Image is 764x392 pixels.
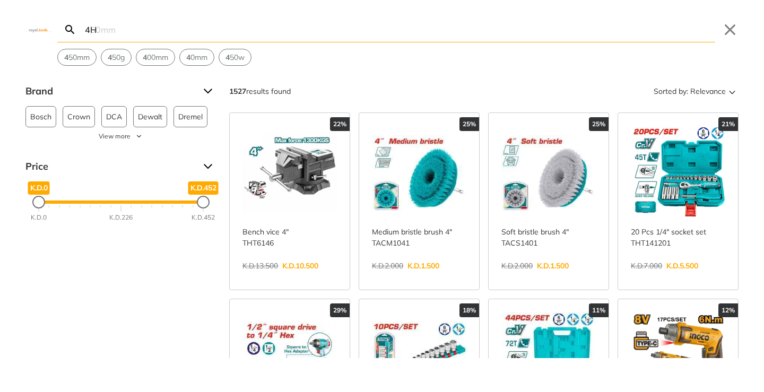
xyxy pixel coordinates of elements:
[31,213,47,222] div: K.D.0
[589,117,609,131] div: 25%
[225,53,230,62] strong: 4
[101,49,132,66] div: Suggestion: 450g
[25,132,216,141] button: View more
[330,303,350,317] div: 29%
[101,49,131,65] button: Select suggestion: 450g
[64,52,90,63] span: 50mm
[30,107,51,127] span: Bosch
[718,303,738,317] div: 12%
[219,49,251,66] div: Suggestion: 450w
[197,196,210,208] div: Maximum Price
[192,213,215,222] div: K.D.452
[229,83,291,100] div: results found
[67,107,90,127] span: Crown
[138,107,162,127] span: Dewalt
[57,49,97,66] div: Suggestion: 450mm
[186,53,190,62] strong: 4
[25,27,51,32] img: Close
[179,49,214,66] div: Suggestion: 40mm
[173,106,207,127] button: Dremel
[178,107,203,127] span: Dremel
[106,107,122,127] span: DCA
[108,53,112,62] strong: 4
[143,53,147,62] strong: 4
[101,106,127,127] button: DCA
[186,52,207,63] span: 0mm
[589,303,609,317] div: 11%
[64,23,76,36] svg: Search
[180,49,214,65] button: Select suggestion: 40mm
[58,49,96,65] button: Select suggestion: 450mm
[25,106,56,127] button: Bosch
[726,85,739,98] svg: Sort
[25,158,195,175] span: Price
[136,49,175,65] button: Select suggestion: 400mm
[133,106,167,127] button: Dewalt
[108,52,125,63] span: 50g
[64,53,68,62] strong: 4
[459,117,479,131] div: 25%
[63,106,95,127] button: Crown
[225,52,245,63] span: 50w
[459,303,479,317] div: 18%
[718,117,738,131] div: 21%
[229,86,246,96] strong: 1527
[109,213,133,222] div: K.D.226
[143,52,168,63] span: 00mm
[690,83,726,100] span: Relevance
[219,49,251,65] button: Select suggestion: 450w
[25,83,195,100] span: Brand
[32,196,45,208] div: Minimum Price
[652,83,739,100] button: Sorted by:Relevance Sort
[722,21,739,38] button: Close
[99,132,131,141] span: View more
[136,49,175,66] div: Suggestion: 400mm
[83,17,715,42] input: Search…
[330,117,350,131] div: 22%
